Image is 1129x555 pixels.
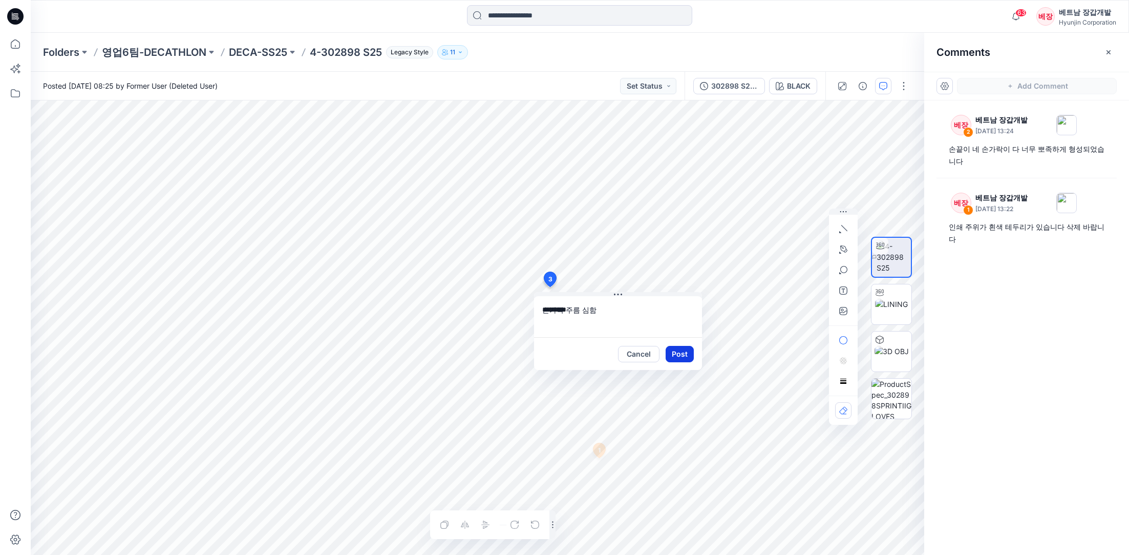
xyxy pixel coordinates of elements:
div: 2 [963,127,973,137]
img: 3D OBJ [875,346,909,357]
div: 302898 S25-아바타 변경 [711,80,758,92]
button: Post [666,346,694,362]
button: BLACK [769,78,817,94]
button: Details [855,78,871,94]
div: 베트남 장갑개발 [1059,6,1116,18]
p: 11 [450,47,455,58]
p: [DATE] 13:22 [975,204,1028,214]
button: Legacy Style [382,45,433,59]
div: 베장 [1036,7,1055,26]
p: [DATE] 13:24 [975,126,1028,136]
div: 손끝이 네 손가락이 다 너무 뽀족하게 형성되었습니다 [949,143,1104,168]
div: Hyunjin Corporation [1059,18,1116,26]
p: 4-302898 S25 [310,45,382,59]
button: 11 [437,45,468,59]
div: BLACK [787,80,811,92]
img: LINING [875,299,908,310]
span: 63 [1015,9,1027,17]
div: 베장 [951,193,971,213]
a: DECA-SS25 [229,45,287,59]
img: ProductSpec_302898SPRINTIIGLOVES [871,379,911,419]
div: 인쇄 주위가 흰색 테두리가 있습니다 삭제 바랍니다 [949,221,1104,245]
div: 베장 [951,115,971,135]
a: Former User (Deleted User) [126,81,218,90]
div: 1 [963,205,973,215]
p: 베트남 장갑개발 [975,192,1028,204]
span: Posted [DATE] 08:25 by [43,80,218,91]
span: 3 [548,275,552,284]
button: Cancel [618,346,659,362]
h2: Comments [936,46,990,58]
img: 4-302898 S25 [877,241,911,273]
button: 302898 S25-아바타 변경 [693,78,765,94]
p: 베트남 장갑개발 [975,114,1028,126]
a: 영업6팀-DECATHLON [102,45,206,59]
button: Add Comment [957,78,1117,94]
span: Legacy Style [386,46,433,58]
a: Folders [43,45,79,59]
